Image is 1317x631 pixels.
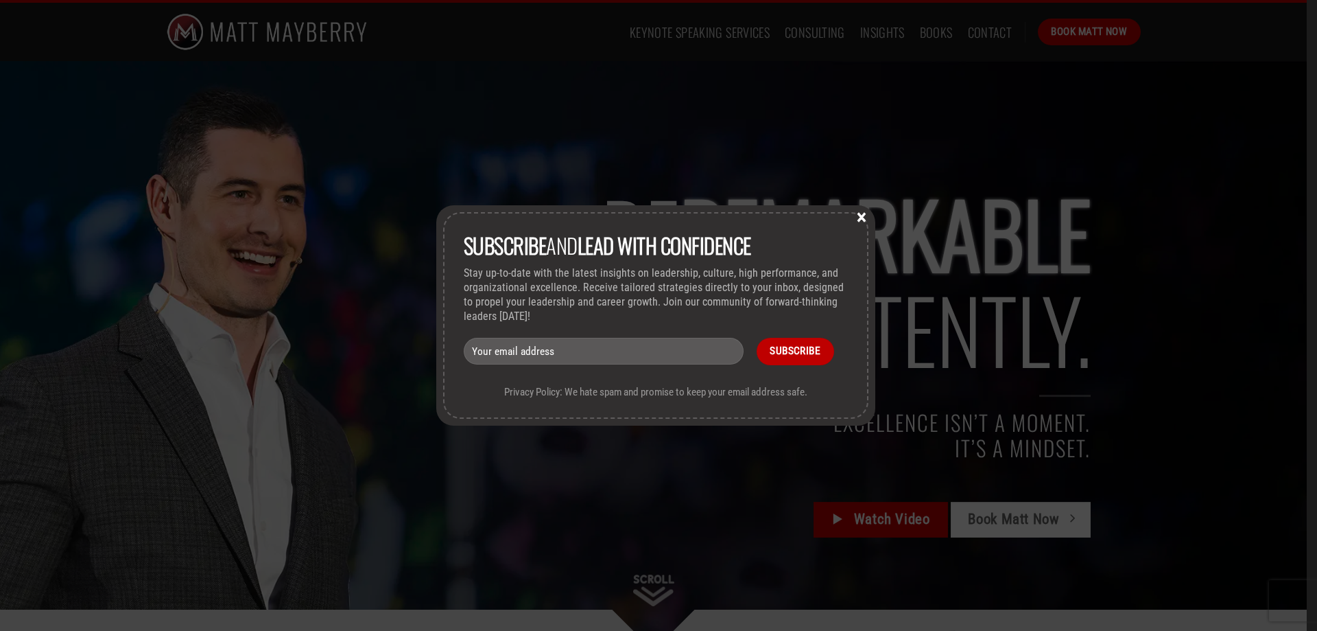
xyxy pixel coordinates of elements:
strong: Subscribe [464,229,547,261]
button: Close [851,210,872,222]
input: Subscribe [757,338,834,365]
p: Privacy Policy: We hate spam and promise to keep your email address safe. [464,386,848,398]
input: Your email address [464,338,744,365]
span: and [464,229,751,261]
strong: lead with Confidence [578,229,751,261]
p: Stay up-to-date with the latest insights on leadership, culture, high performance, and organizati... [464,266,848,323]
